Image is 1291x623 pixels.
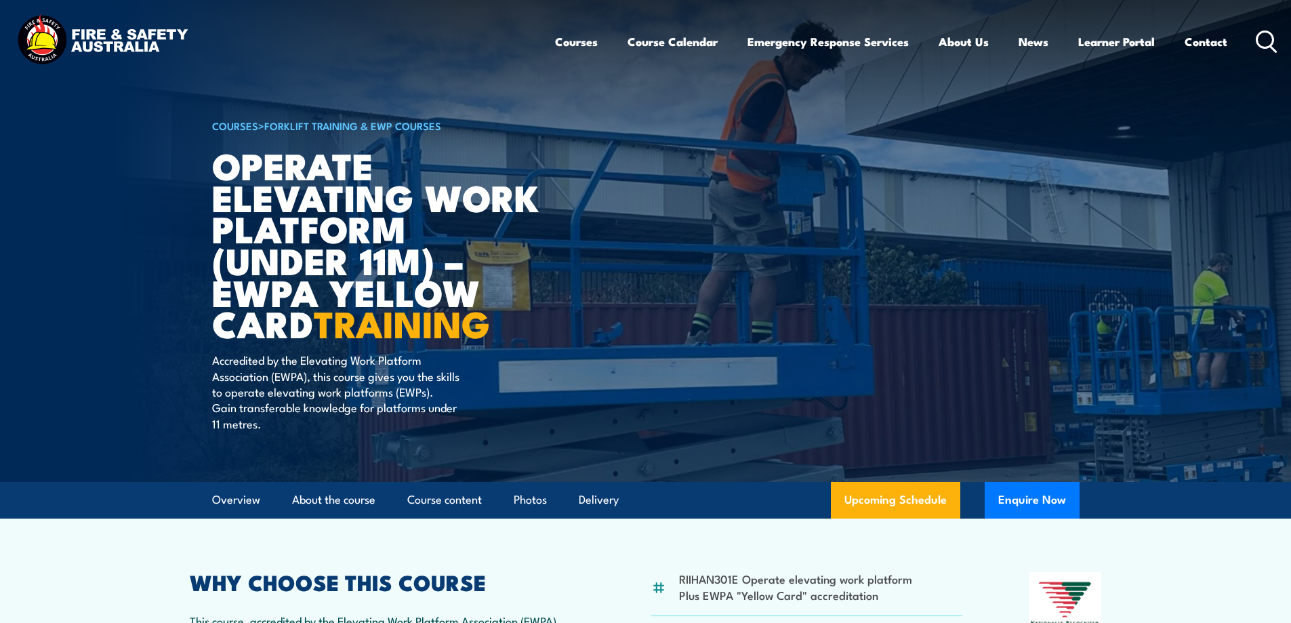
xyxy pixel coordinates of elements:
[292,482,375,518] a: About the course
[579,482,619,518] a: Delivery
[555,24,598,60] a: Courses
[212,149,547,339] h1: Operate Elevating Work Platform (under 11m) – EWPA Yellow Card
[747,24,909,60] a: Emergency Response Services
[212,117,547,134] h6: >
[831,482,960,519] a: Upcoming Schedule
[314,294,490,350] strong: TRAINING
[190,572,586,591] h2: WHY CHOOSE THIS COURSE
[264,118,441,133] a: Forklift Training & EWP Courses
[679,587,912,603] li: Plus EWPA "Yellow Card" accreditation
[985,482,1080,519] button: Enquire Now
[679,571,912,586] li: RIIHAN301E Operate elevating work platform
[212,118,258,133] a: COURSES
[1185,24,1227,60] a: Contact
[1019,24,1048,60] a: News
[212,352,459,431] p: Accredited by the Elevating Work Platform Association (EWPA), this course gives you the skills to...
[1078,24,1155,60] a: Learner Portal
[939,24,989,60] a: About Us
[514,482,547,518] a: Photos
[628,24,718,60] a: Course Calendar
[407,482,482,518] a: Course content
[212,482,260,518] a: Overview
